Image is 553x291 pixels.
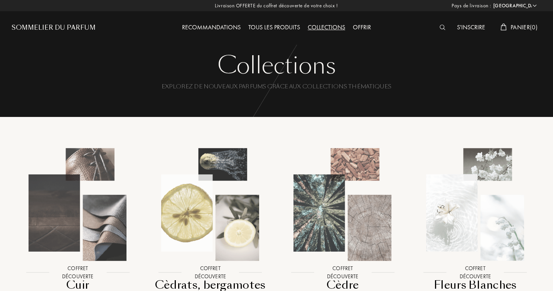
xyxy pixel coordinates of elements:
[349,23,375,33] div: Offrir
[501,24,507,30] img: cart_white.svg
[151,145,270,264] img: Cèdrats, bergamotes et citrons
[349,23,375,31] a: Offrir
[178,23,244,31] a: Recommandations
[453,23,489,33] div: S'inscrire
[283,145,402,264] img: Cèdre
[17,83,536,106] div: Explorez de nouveaux parfums grâce aux collections thématiques
[452,2,491,10] span: Pays de livraison :
[244,23,304,31] a: Tous les produits
[453,23,489,31] a: S'inscrire
[304,23,349,33] div: Collections
[440,25,445,30] img: search_icn_white.svg
[17,50,536,81] div: Collections
[18,145,137,264] img: Cuir
[416,145,535,264] img: Fleurs Blanches
[511,23,538,31] span: Panier ( 0 )
[178,23,244,33] div: Recommandations
[12,23,96,32] a: Sommelier du Parfum
[244,23,304,33] div: Tous les produits
[304,23,349,31] a: Collections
